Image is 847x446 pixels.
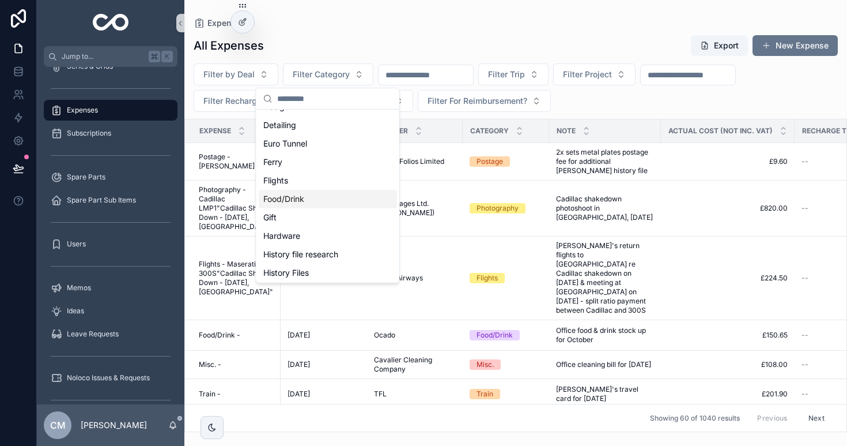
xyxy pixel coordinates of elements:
span: Filter Recharge to Client? [203,95,300,107]
span: -- [801,389,808,399]
div: History file research [259,245,397,264]
span: Misc. - [199,360,221,369]
div: Hardware [259,227,397,245]
button: Export [691,35,748,56]
a: New Expense [753,35,838,56]
span: Filter Category [293,69,350,80]
span: Ideas [67,306,84,316]
span: -- [801,157,808,166]
a: £150.65 [668,331,788,340]
a: British Airways [374,273,456,283]
a: 2x sets metal plates postage fee for additional [PERSON_NAME] history file [556,148,654,175]
span: -- [801,360,808,369]
a: Photography - Cadillac LMP1"Cadillac Shake Down - [DATE], [GEOGRAPHIC_DATA]" [199,185,274,231]
a: Train [470,389,542,399]
span: Filter Project [563,69,612,80]
a: Leave Requests [44,324,177,344]
a: £9.60 [668,157,788,166]
a: Spare Parts [44,167,177,188]
div: Flights [477,273,498,283]
a: [DATE] [288,331,360,340]
div: Detailing [259,116,397,134]
a: Train - [199,389,274,399]
span: [DATE] [288,389,310,399]
span: CM [50,418,66,432]
span: Train - [199,389,221,399]
a: £108.00 [668,360,788,369]
a: Cadillac shakedown photoshoot in [GEOGRAPHIC_DATA], [DATE] [556,194,654,222]
span: Showing 60 of 1040 results [650,414,740,423]
a: Fluid Images Ltd. ([PERSON_NAME]) [374,199,456,218]
span: Classic Folios Limited [374,157,444,166]
span: K [162,52,172,61]
div: Flights [259,171,397,190]
button: Select Button [194,90,324,112]
span: TFL [374,389,387,399]
span: Subscriptions [67,129,111,138]
span: [DATE] [288,331,310,340]
a: [DATE] [288,389,360,399]
button: Select Button [283,63,373,85]
span: Spare Parts [67,173,105,182]
span: Ocado [374,331,395,340]
span: [DATE] [288,360,310,369]
button: Select Button [553,63,636,85]
a: £820.00 [668,204,788,213]
a: Users [44,234,177,254]
a: [PERSON_NAME]'s return flights to [GEOGRAPHIC_DATA] re Cadillac shakedown on [DATE] & meeting at ... [556,241,654,315]
button: Select Button [194,63,278,85]
div: Food/Drink [259,190,397,208]
a: Expenses [194,17,245,29]
div: Suggestions [256,110,399,283]
span: Category [470,126,509,136]
span: Spare Part Sub Items [67,196,136,205]
span: Food/Drink - [199,331,240,340]
div: Train [477,389,493,399]
a: Postage [470,156,542,167]
button: Select Button [418,90,551,112]
a: Spare Part Sub Items [44,190,177,211]
span: Actual Cost (not inc. VAT) [668,126,773,136]
a: TFL [374,389,456,399]
a: £201.90 [668,389,788,399]
a: Postage - [PERSON_NAME] BT33 [199,152,274,171]
a: £224.50 [668,273,788,283]
a: Flights [470,273,542,283]
a: [PERSON_NAME]'s travel card for [DATE] [556,385,654,403]
a: Photography [470,203,542,213]
a: Office food & drink stock up for October [556,326,654,344]
div: Postage [477,156,503,167]
a: Food/Drink - [199,331,274,340]
a: Misc. - [199,360,274,369]
a: Subscriptions [44,123,177,144]
span: Office cleaning bill for [DATE] [556,360,651,369]
a: Cavalier Cleaning Company [374,355,456,374]
a: Office cleaning bill for [DATE] [556,360,654,369]
h1: All Expenses [194,38,264,54]
p: [PERSON_NAME] [81,419,147,431]
a: Memos [44,278,177,298]
span: Note [557,126,576,136]
img: App logo [93,14,129,32]
span: -- [801,204,808,213]
div: Food/Drink [477,330,513,340]
span: Leave Requests [67,329,119,339]
div: Euro Tunnel [259,134,397,153]
span: Filter For Reimbursement? [428,95,527,107]
a: Ocado [374,331,456,340]
a: Misc. [470,359,542,370]
span: Jump to... [62,52,144,61]
a: Expenses [44,100,177,121]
